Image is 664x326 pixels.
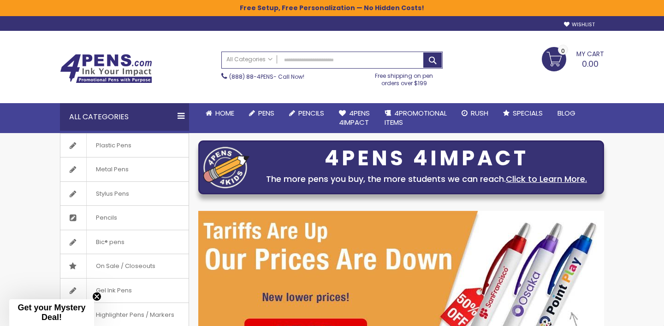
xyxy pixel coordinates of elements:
span: Pencils [298,108,324,118]
span: On Sale / Closeouts [86,254,165,278]
a: 0.00 0 [542,47,604,70]
img: 4Pens Custom Pens and Promotional Products [60,54,152,83]
a: Specials [496,103,550,123]
span: Rush [471,108,488,118]
a: All Categories [222,52,277,67]
div: All Categories [60,103,189,131]
span: Home [215,108,234,118]
a: 4PROMOTIONALITEMS [377,103,454,133]
span: All Categories [226,56,273,63]
span: Stylus Pens [86,182,138,206]
span: Get your Mystery Deal! [18,303,85,322]
div: The more pens you buy, the more students we can reach. [254,173,599,186]
button: Close teaser [92,292,101,301]
a: Plastic Pens [60,134,189,157]
a: Gel Ink Pens [60,279,189,303]
a: Rush [454,103,496,123]
div: Free shipping on pen orders over $199 [366,69,443,87]
div: 4PENS 4IMPACT [254,149,599,168]
a: 4Pens4impact [332,103,377,133]
a: Bic® pens [60,230,189,254]
span: Bic® pens [86,230,134,254]
span: Metal Pens [86,157,138,181]
a: Home [198,103,242,123]
a: Metal Pens [60,157,189,181]
span: Blog [557,108,575,118]
img: four_pen_logo.png [203,146,249,188]
span: Specials [513,108,543,118]
a: Wishlist [564,21,595,28]
span: 0.00 [582,58,599,70]
span: 4Pens 4impact [339,108,370,127]
a: Pens [242,103,282,123]
span: - Call Now! [229,73,304,81]
a: (888) 88-4PENS [229,73,273,81]
a: Stylus Pens [60,182,189,206]
a: Blog [550,103,583,123]
span: Pencils [86,206,126,230]
span: Gel Ink Pens [86,279,141,303]
span: 0 [561,47,565,55]
a: Pencils [60,206,189,230]
a: On Sale / Closeouts [60,254,189,278]
span: 4PROMOTIONAL ITEMS [385,108,447,127]
span: Pens [258,108,274,118]
a: Click to Learn More. [506,173,587,185]
div: Get your Mystery Deal!Close teaser [9,299,94,326]
a: Pencils [282,103,332,123]
span: Plastic Pens [86,134,141,157]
